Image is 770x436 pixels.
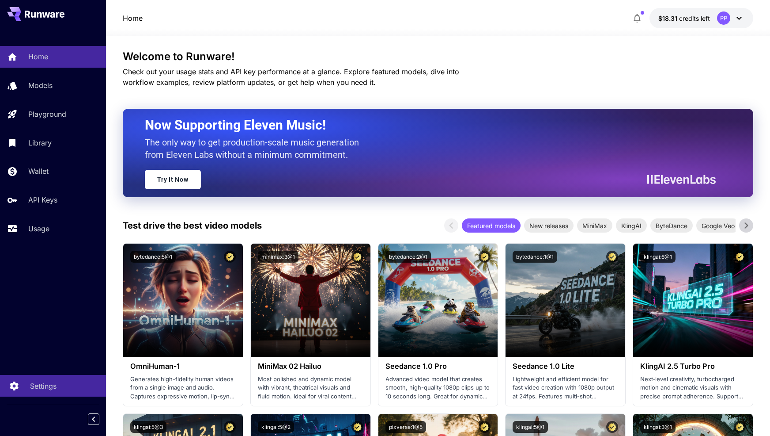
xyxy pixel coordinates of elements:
[123,13,143,23] nav: breadcrumb
[145,136,366,161] p: The only way to get production-scale music generation from Eleven Labs without a minimum commitment.
[640,375,746,401] p: Next‑level creativity, turbocharged motion and cinematic visuals with precise prompt adherence. S...
[696,218,740,233] div: Google Veo
[88,413,99,425] button: Collapse sidebar
[28,80,53,91] p: Models
[28,138,52,148] p: Library
[577,221,612,230] span: MiniMax
[28,195,57,205] p: API Keys
[658,15,679,22] span: $18.31
[717,11,730,25] div: PP
[616,221,647,230] span: KlingAI
[513,251,557,263] button: bytedance:1@1
[258,362,363,371] h3: MiniMax 02 Hailuo
[513,362,618,371] h3: Seedance 1.0 Lite
[658,14,710,23] div: $18.30759
[679,15,710,22] span: credits left
[145,117,710,134] h2: Now Supporting Eleven Music!
[351,251,363,263] button: Certified Model – Vetted for best performance and includes a commercial license.
[633,244,753,357] img: alt
[378,244,498,357] img: alt
[123,13,143,23] a: Home
[696,221,740,230] span: Google Veo
[258,421,294,433] button: klingai:5@2
[650,221,693,230] span: ByteDance
[351,421,363,433] button: Certified Model – Vetted for best performance and includes a commercial license.
[577,218,612,233] div: MiniMax
[640,251,676,263] button: klingai:6@1
[606,251,618,263] button: Certified Model – Vetted for best performance and includes a commercial license.
[123,244,243,357] img: alt
[130,251,176,263] button: bytedance:5@1
[479,421,491,433] button: Certified Model – Vetted for best performance and includes a commercial license.
[513,421,548,433] button: klingai:5@1
[28,223,49,234] p: Usage
[513,375,618,401] p: Lightweight and efficient model for fast video creation with 1080p output at 24fps. Features mult...
[94,411,106,427] div: Collapse sidebar
[462,218,521,233] div: Featured models
[251,244,370,357] img: alt
[28,166,49,176] p: Wallet
[734,421,746,433] button: Certified Model – Vetted for best performance and includes a commercial license.
[28,109,66,119] p: Playground
[145,170,201,189] a: Try It Now
[462,221,521,230] span: Featured models
[606,421,618,433] button: Certified Model – Vetted for best performance and includes a commercial license.
[28,51,48,62] p: Home
[123,50,754,63] h3: Welcome to Runware!
[650,218,693,233] div: ByteDance
[506,244,625,357] img: alt
[524,221,574,230] span: New releases
[224,251,236,263] button: Certified Model – Vetted for best performance and includes a commercial license.
[130,375,236,401] p: Generates high-fidelity human videos from a single image and audio. Captures expressive motion, l...
[385,251,431,263] button: bytedance:2@1
[130,421,166,433] button: klingai:5@3
[640,362,746,371] h3: KlingAI 2.5 Turbo Pro
[734,251,746,263] button: Certified Model – Vetted for best performance and includes a commercial license.
[649,8,753,28] button: $18.30759PP
[258,251,298,263] button: minimax:3@1
[224,421,236,433] button: Certified Model – Vetted for best performance and includes a commercial license.
[258,375,363,401] p: Most polished and dynamic model with vibrant, theatrical visuals and fluid motion. Ideal for vira...
[130,362,236,371] h3: OmniHuman‑1
[123,219,262,232] p: Test drive the best video models
[385,421,426,433] button: pixverse:1@5
[479,251,491,263] button: Certified Model – Vetted for best performance and includes a commercial license.
[123,67,459,87] span: Check out your usage stats and API key performance at a glance. Explore featured models, dive int...
[524,218,574,233] div: New releases
[385,375,491,401] p: Advanced video model that creates smooth, high-quality 1080p clips up to 10 seconds long. Great f...
[385,362,491,371] h3: Seedance 1.0 Pro
[640,421,676,433] button: klingai:3@1
[616,218,647,233] div: KlingAI
[30,381,57,391] p: Settings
